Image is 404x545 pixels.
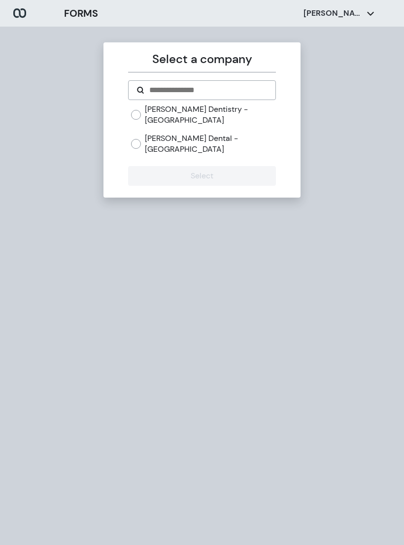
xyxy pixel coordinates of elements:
[145,133,275,154] label: [PERSON_NAME] Dental - [GEOGRAPHIC_DATA]
[303,8,363,19] p: [PERSON_NAME]
[128,166,275,186] button: Select
[64,6,98,21] h3: FORMS
[148,84,267,96] input: Search
[145,104,275,125] label: [PERSON_NAME] Dentistry - [GEOGRAPHIC_DATA]
[128,50,275,68] p: Select a company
